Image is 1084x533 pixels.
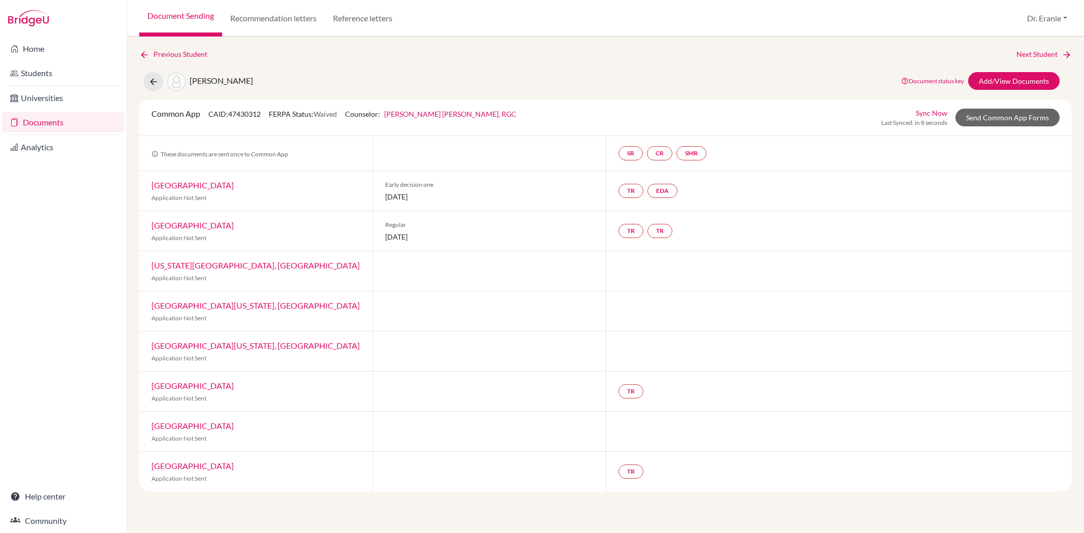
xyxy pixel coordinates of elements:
a: TR [618,384,643,398]
a: Analytics [2,137,125,157]
span: Application Not Sent [151,394,206,402]
a: TR [618,224,643,238]
a: TR [618,464,643,479]
span: Counselor: [345,110,516,118]
a: Sync Now [916,108,947,118]
a: Students [2,63,125,83]
a: Documents [2,112,125,132]
a: Send Common App Forms [955,109,1060,126]
span: [PERSON_NAME] [190,76,253,85]
span: CAID: 47430312 [208,110,261,118]
a: Add/View Documents [968,72,1060,90]
a: EDA [647,184,677,198]
button: Dr. Eranie [1023,9,1072,28]
a: Community [2,511,125,531]
a: SR [618,146,643,160]
a: [GEOGRAPHIC_DATA] [151,421,234,430]
a: SMR [676,146,706,160]
span: Application Not Sent [151,314,206,322]
span: Common App [151,109,200,118]
a: Next Student [1016,49,1072,60]
a: Universities [2,88,125,108]
span: [DATE] [385,231,594,242]
span: Application Not Sent [151,274,206,282]
a: [GEOGRAPHIC_DATA] [151,220,234,230]
span: Regular [385,220,594,229]
a: [GEOGRAPHIC_DATA] [151,180,234,190]
a: Document status key [901,77,964,85]
span: Application Not Sent [151,475,206,482]
a: Home [2,39,125,59]
span: Application Not Sent [151,354,206,362]
span: Application Not Sent [151,234,206,242]
span: FERPA Status: [269,110,337,118]
a: Help center [2,486,125,507]
a: [GEOGRAPHIC_DATA][US_STATE], [GEOGRAPHIC_DATA] [151,341,360,350]
a: [PERSON_NAME] [PERSON_NAME], RGC [384,110,516,118]
a: Previous Student [139,49,215,60]
a: [GEOGRAPHIC_DATA] [151,461,234,471]
img: Bridge-U [8,10,49,26]
a: CR [647,146,672,160]
a: [GEOGRAPHIC_DATA][US_STATE], [GEOGRAPHIC_DATA] [151,301,360,310]
span: Application Not Sent [151,194,206,202]
a: TR [618,184,643,198]
span: Waived [314,110,337,118]
span: Early decision one [385,180,594,189]
a: [GEOGRAPHIC_DATA] [151,381,234,390]
span: Last Synced: in 8 seconds [881,118,947,127]
a: [US_STATE][GEOGRAPHIC_DATA], [GEOGRAPHIC_DATA] [151,260,360,270]
span: Application Not Sent [151,435,206,442]
span: These documents are sent once to Common App [151,150,288,158]
a: TR [647,224,672,238]
span: [DATE] [385,191,594,202]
